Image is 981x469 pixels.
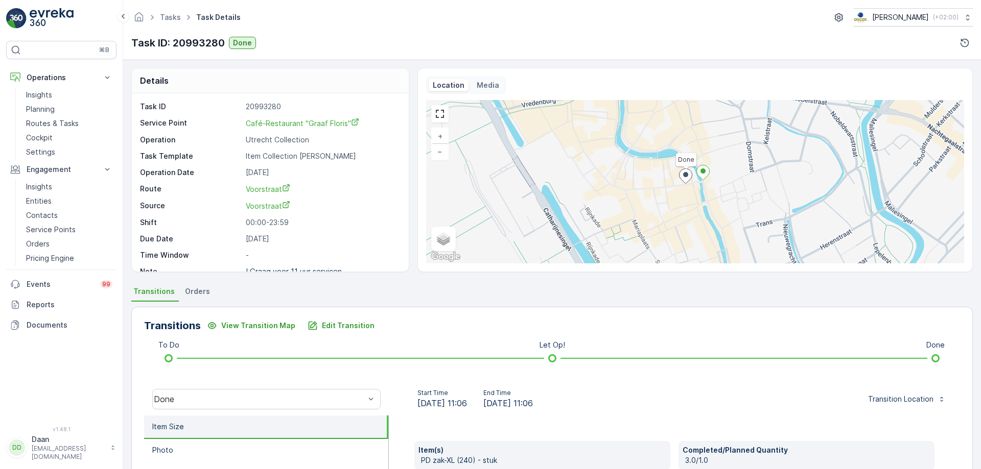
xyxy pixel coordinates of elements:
[22,237,116,251] a: Orders
[246,267,352,276] p: ! Graag voor 11 uur servicen. ...
[26,225,76,235] p: Service Points
[22,251,116,265] a: Pricing Engine
[26,118,79,129] p: Routes & Tasks
[160,13,181,21] a: Tasks
[429,250,462,263] a: Open this area in Google Maps (opens a new window)
[22,131,116,145] a: Cockpit
[22,208,116,223] a: Contacts
[152,445,173,455] p: Photo
[432,106,448,121] a: View Fullscreen
[22,180,116,194] a: Insights
[26,210,58,220] p: Contacts
[26,104,55,114] p: Planning
[926,340,945,350] p: Done
[27,300,112,310] p: Reports
[26,90,52,100] p: Insights
[185,286,210,297] span: Orders
[140,135,242,145] p: Operation
[6,315,116,335] a: Documents
[483,389,533,397] p: End Time
[144,318,201,333] p: Transitions
[246,234,398,244] p: [DATE]
[246,185,290,193] span: Voorstraat
[868,394,933,404] p: Transition Location
[540,340,565,350] p: Let Op!
[27,72,96,83] p: Operations
[140,234,242,244] p: Due Date
[872,12,929,22] p: [PERSON_NAME]
[140,250,242,260] p: Time Window
[421,455,666,465] p: PD zak-XL (240) - stuk
[483,397,533,409] span: [DATE] 11:06
[685,455,930,465] p: 3.0/1.0
[683,445,930,455] p: Completed/Planned Quantity
[233,38,252,48] p: Done
[194,12,243,22] span: Task Details
[246,201,398,211] a: Voorstraat
[152,422,184,432] p: Item Size
[26,147,55,157] p: Settings
[26,133,53,143] p: Cockpit
[26,253,74,263] p: Pricing Engine
[862,391,952,407] button: Transition Location
[140,118,242,129] p: Service Point
[432,129,448,144] a: Zoom In
[22,223,116,237] a: Service Points
[22,102,116,116] a: Planning
[27,320,112,330] p: Documents
[246,167,398,178] p: [DATE]
[246,250,398,260] p: -
[140,184,242,194] p: Route
[6,434,116,461] button: DDDaan[EMAIL_ADDRESS][DOMAIN_NAME]
[6,294,116,315] a: Reports
[140,151,242,161] p: Task Template
[9,439,25,456] div: DD
[133,286,175,297] span: Transitions
[853,12,868,23] img: basis-logo_rgb2x.png
[433,80,464,90] p: Location
[432,144,448,159] a: Zoom Out
[26,239,50,249] p: Orders
[27,164,96,175] p: Engagement
[158,340,179,350] p: To Do
[26,182,52,192] p: Insights
[140,167,242,178] p: Operation Date
[477,80,499,90] p: Media
[140,75,169,87] p: Details
[437,147,442,156] span: −
[140,217,242,228] p: Shift
[6,426,116,432] span: v 1.48.1
[246,217,398,228] p: 00:00-23:59
[6,8,27,29] img: logo
[417,389,467,397] p: Start Time
[27,279,94,289] p: Events
[133,15,145,24] a: Homepage
[154,394,365,404] div: Done
[99,46,109,54] p: ⌘B
[102,280,110,288] p: 99
[246,151,398,161] p: Item Collection [PERSON_NAME]
[131,35,225,51] p: Task ID: 20993280
[140,201,242,211] p: Source
[22,145,116,159] a: Settings
[246,202,290,210] span: Voorstraat
[26,196,52,206] p: Entities
[301,317,381,334] button: Edit Transition
[6,159,116,180] button: Engagement
[30,8,74,29] img: logo_light-DOdMpM7g.png
[853,8,973,27] button: [PERSON_NAME](+02:00)
[140,266,242,277] p: Note
[6,274,116,294] a: Events99
[418,445,666,455] p: Item(s)
[438,132,442,140] span: +
[221,320,295,331] p: View Transition Map
[246,102,398,112] p: 20993280
[933,13,959,21] p: ( +02:00 )
[417,397,467,409] span: [DATE] 11:06
[246,184,398,194] a: Voorstraat
[32,434,105,445] p: Daan
[201,317,301,334] button: View Transition Map
[429,250,462,263] img: Google
[22,116,116,131] a: Routes & Tasks
[22,88,116,102] a: Insights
